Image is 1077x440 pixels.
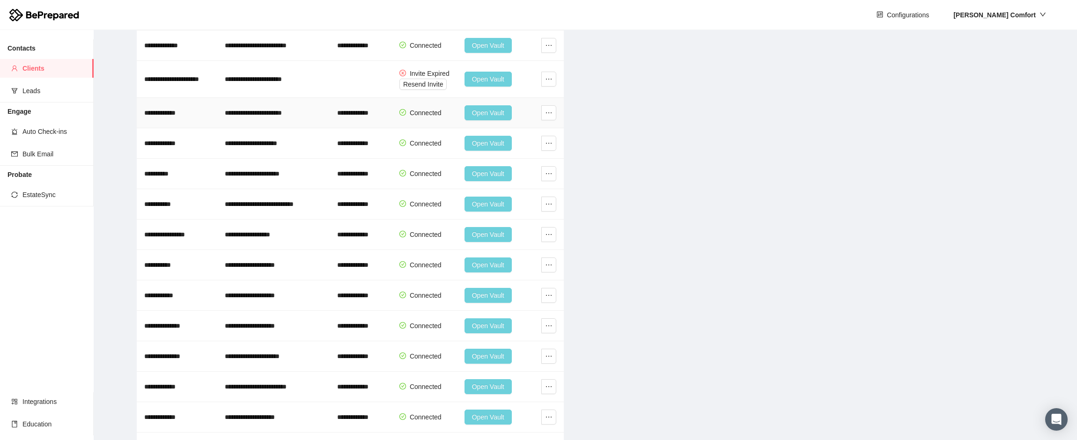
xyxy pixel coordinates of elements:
[7,171,32,178] strong: Probate
[472,412,504,422] span: Open Vault
[410,413,442,421] span: Connected
[542,322,556,330] span: ellipsis
[472,381,504,392] span: Open Vault
[11,128,18,135] span: alert
[410,170,442,177] span: Connected
[399,352,406,359] span: check-circle
[410,231,442,238] span: Connected
[465,38,512,53] button: Open Vault
[11,191,18,198] span: sync
[542,352,556,360] span: ellipsis
[399,200,406,207] span: check-circle
[410,292,442,299] span: Connected
[472,40,504,51] span: Open Vault
[7,44,36,52] strong: Contacts
[542,292,556,299] span: ellipsis
[465,349,512,364] button: Open Vault
[465,410,512,425] button: Open Vault
[465,105,512,120] button: Open Vault
[542,170,556,177] span: ellipsis
[472,138,504,148] span: Open Vault
[403,79,443,89] span: Resend Invite
[410,42,442,49] span: Connected
[1045,408,1068,431] div: Open Intercom Messenger
[472,290,504,301] span: Open Vault
[541,318,556,333] button: ellipsis
[399,322,406,329] span: check-circle
[542,75,556,83] span: ellipsis
[11,398,18,405] span: appstore-add
[541,288,556,303] button: ellipsis
[472,169,504,179] span: Open Vault
[399,383,406,389] span: check-circle
[465,166,512,181] button: Open Vault
[465,72,512,87] button: Open Vault
[410,70,450,77] span: Invite Expired
[465,197,512,212] button: Open Vault
[465,136,512,151] button: Open Vault
[541,197,556,212] button: ellipsis
[542,139,556,147] span: ellipsis
[11,421,18,427] span: book
[22,59,86,78] span: Clients
[542,413,556,421] span: ellipsis
[541,136,556,151] button: ellipsis
[472,74,504,84] span: Open Vault
[946,7,1054,22] button: [PERSON_NAME] Comfort
[541,379,556,394] button: ellipsis
[541,410,556,425] button: ellipsis
[869,7,937,22] button: controlConfigurations
[11,151,18,157] span: mail
[22,122,86,141] span: Auto Check-ins
[542,42,556,49] span: ellipsis
[541,227,556,242] button: ellipsis
[11,88,18,94] span: funnel-plot
[472,108,504,118] span: Open Vault
[399,292,406,298] span: check-circle
[410,200,442,208] span: Connected
[465,257,512,272] button: Open Vault
[887,10,929,20] span: Configurations
[399,70,406,76] span: close-circle
[22,415,86,433] span: Education
[399,261,406,268] span: check-circle
[541,166,556,181] button: ellipsis
[410,383,442,390] span: Connected
[410,109,442,117] span: Connected
[542,200,556,208] span: ellipsis
[22,145,86,163] span: Bulk Email
[7,108,31,115] strong: Engage
[542,261,556,269] span: ellipsis
[472,321,504,331] span: Open Vault
[399,170,406,176] span: check-circle
[541,257,556,272] button: ellipsis
[953,11,1036,19] strong: [PERSON_NAME] Comfort
[22,81,86,100] span: Leads
[541,38,556,53] button: ellipsis
[399,231,406,237] span: check-circle
[399,42,406,48] span: check-circle
[472,351,504,361] span: Open Vault
[472,260,504,270] span: Open Vault
[410,139,442,147] span: Connected
[541,72,556,87] button: ellipsis
[410,261,442,269] span: Connected
[410,352,442,360] span: Connected
[542,231,556,238] span: ellipsis
[410,322,442,330] span: Connected
[465,288,512,303] button: Open Vault
[399,79,447,90] button: Resend Invite
[1040,11,1046,18] span: down
[399,413,406,420] span: check-circle
[11,65,18,72] span: user
[541,105,556,120] button: ellipsis
[22,185,86,204] span: EstateSync
[472,229,504,240] span: Open Vault
[877,11,883,19] span: control
[472,199,504,209] span: Open Vault
[465,379,512,394] button: Open Vault
[22,392,86,411] span: Integrations
[542,109,556,117] span: ellipsis
[542,383,556,390] span: ellipsis
[465,318,512,333] button: Open Vault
